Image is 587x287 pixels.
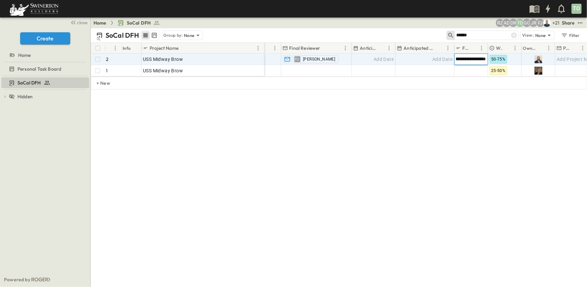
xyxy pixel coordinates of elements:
[184,32,195,39] p: None
[303,57,336,62] span: [PERSON_NAME]
[385,44,393,52] button: Menu
[571,44,579,52] button: Sort
[254,44,262,52] button: Menu
[143,67,183,74] span: USS Midway Brow
[17,93,33,100] span: Hidden
[561,32,580,39] div: Filter
[572,4,582,14] div: TO
[20,32,70,44] button: Create
[516,19,524,27] div: Travis Osterloh (travis.osterloh@swinerton.com)
[106,67,108,74] p: 1
[535,55,543,63] img: Profile Picture
[374,56,394,63] span: Add Date
[68,17,89,27] button: close
[1,77,89,88] div: SoCal DFHtest
[470,44,477,52] button: Sort
[492,68,506,73] span: 25-50%
[150,31,158,39] button: kanban view
[17,79,41,86] span: SoCal DFH
[523,39,536,58] div: Owner
[322,44,329,52] button: Sort
[150,45,179,51] p: Project Name
[164,32,183,39] p: Group by:
[77,19,88,26] span: close
[107,44,115,52] button: Sort
[530,19,538,27] div: Joshua Russell (joshua.russell@swinerton.com)
[360,45,376,51] p: Anticipated Start
[403,45,435,51] p: Anticipated Finish
[496,19,504,27] div: Robert Zeilinger (robert.zeilinger@swinerton.com)
[96,80,101,86] p: + New
[341,44,349,52] button: Menu
[1,50,88,60] a: Home
[571,3,582,14] button: TO
[1,64,88,74] a: Personal Task Board
[111,44,119,52] button: Menu
[180,44,187,52] button: Sort
[552,20,559,26] p: + 21
[105,43,121,53] div: #
[378,44,385,52] button: Sort
[127,20,151,26] span: SoCal DFH
[444,44,452,52] button: Menu
[504,44,511,52] button: Sort
[492,57,506,62] span: 50-75%
[545,44,553,52] button: Menu
[106,31,139,40] p: SoCal DFH
[523,19,531,27] div: Gerrad Gerber (gerrad.gerber@swinerton.com)
[142,31,150,39] button: row view
[121,43,142,53] div: Info
[535,67,543,75] img: Profile Picture
[432,56,453,63] span: Add Date
[509,19,517,27] div: Daniel Roush (daniel.roush@swinerton.com)
[543,19,551,27] img: Brandon Norcutt (brandon.norcutt@swinerton.com)
[117,20,160,26] a: SoCal DFH
[141,30,159,40] div: table view
[521,43,555,53] div: Owner
[477,44,485,52] button: Menu
[436,44,444,52] button: Sort
[18,52,31,59] span: Home
[123,39,131,58] div: Info
[522,32,534,39] p: View:
[511,44,519,52] button: Menu
[93,20,107,26] a: Home
[537,44,545,52] button: Sort
[579,44,587,52] button: Menu
[496,45,502,51] p: Win Probability
[462,45,469,51] p: File Path
[106,56,109,63] p: 2
[558,31,582,40] button: Filter
[289,45,320,51] p: Final Reviewer
[1,78,88,87] a: SoCal DFH
[1,64,89,74] div: Personal Task Boardtest
[271,44,279,52] button: Menu
[503,19,511,27] div: Alyssa De Robertis (aderoberti@swinerton.com)
[562,20,575,26] div: Share
[563,45,570,51] p: PM
[536,19,544,27] div: Francisco J. Sanchez (frsanchez@swinerton.com)
[93,20,164,26] nav: breadcrumbs
[535,32,546,39] p: None
[8,2,60,16] img: 6c363589ada0b36f064d841b69d3a419a338230e66bb0a533688fa5cc3e9e735.png
[143,56,183,63] span: USS Midway Brow
[17,66,61,72] span: Personal Task Board
[576,19,584,27] button: test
